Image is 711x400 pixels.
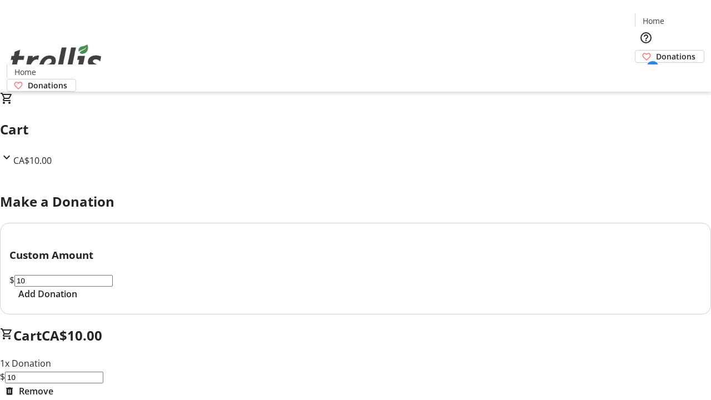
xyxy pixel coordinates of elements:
span: Home [643,15,664,27]
span: Home [14,66,36,78]
a: Donations [635,50,704,63]
a: Donations [7,79,76,92]
img: Orient E2E Organization ypzdLv4NS1's Logo [7,32,106,88]
button: Cart [635,63,657,85]
button: Help [635,27,657,49]
span: Donations [656,51,695,62]
a: Home [635,15,671,27]
span: Donations [28,79,67,91]
span: CA$10.00 [13,154,52,167]
span: $ [9,274,14,286]
h3: Custom Amount [9,247,702,263]
input: Donation Amount [5,372,103,383]
span: Add Donation [18,287,77,301]
span: CA$10.00 [42,326,102,344]
span: Remove [19,384,53,398]
input: Donation Amount [14,275,113,287]
button: Add Donation [9,287,86,301]
a: Home [7,66,43,78]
